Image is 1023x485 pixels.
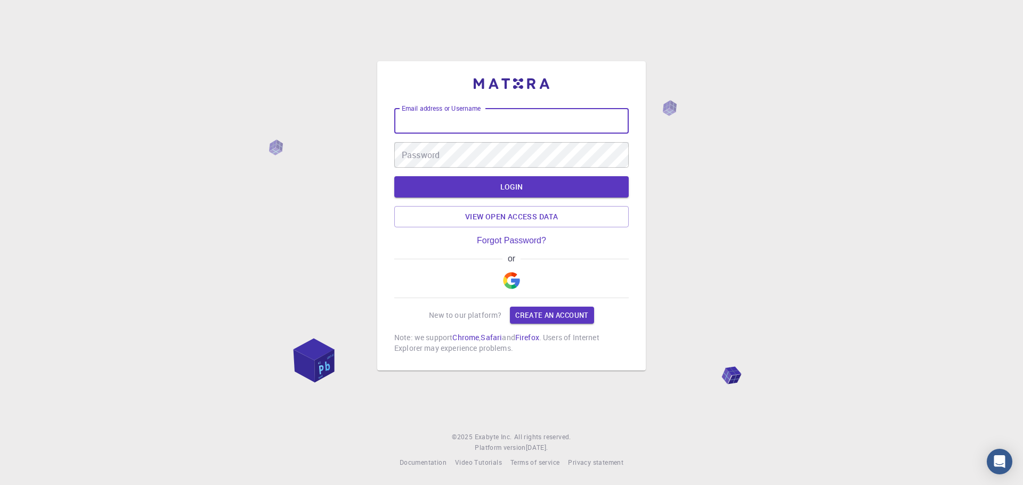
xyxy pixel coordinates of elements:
a: Forgot Password? [477,236,546,245]
div: Open Intercom Messenger [987,449,1012,474]
a: Documentation [400,457,446,468]
a: Safari [481,332,502,342]
p: Note: we support , and . Users of Internet Explorer may experience problems. [394,332,629,354]
span: [DATE] . [526,443,548,451]
button: LOGIN [394,176,629,198]
a: Chrome [452,332,479,342]
a: Create an account [510,307,594,324]
span: © 2025 [452,432,474,442]
p: New to our platform? [429,310,501,320]
a: Video Tutorials [455,457,502,468]
span: Privacy statement [568,458,623,466]
span: Video Tutorials [455,458,502,466]
a: Exabyte Inc. [475,432,512,442]
a: Firefox [515,332,539,342]
span: All rights reserved. [514,432,571,442]
label: Email address or Username [402,104,481,113]
a: [DATE]. [526,442,548,453]
span: Platform version [475,442,525,453]
a: Terms of service [510,457,559,468]
img: Google [503,272,520,289]
span: Terms of service [510,458,559,466]
span: Exabyte Inc. [475,432,512,441]
a: Privacy statement [568,457,623,468]
span: or [502,254,520,264]
span: Documentation [400,458,446,466]
a: View open access data [394,206,629,227]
